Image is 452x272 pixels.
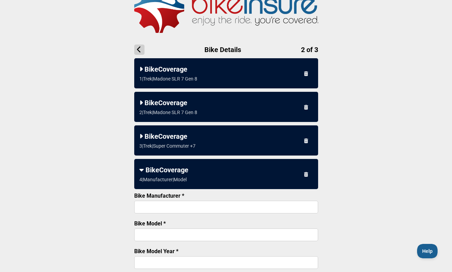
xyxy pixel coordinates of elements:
div: 1 | Trek | Madone SLR 7 Gen 8 [139,76,197,82]
div: 3 | Trek | Super Commuter +7 [139,143,196,149]
div: BikeCoverage [139,65,313,73]
div: BikeCoverage [139,166,313,174]
label: Bike Manufacturer * [134,193,184,199]
h1: Bike Details [134,45,318,55]
div: 4 | Manufacturer | Model [139,177,187,182]
iframe: Toggle Customer Support [417,244,438,258]
div: BikeCoverage [139,99,313,107]
div: 2 | Trek | Madone SLR 7 Gen 8 [139,110,197,115]
div: BikeCoverage [139,132,313,140]
span: 2 of 3 [301,46,318,54]
label: Bike Model * [134,220,166,227]
label: Bike Model Year * [134,248,178,255]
